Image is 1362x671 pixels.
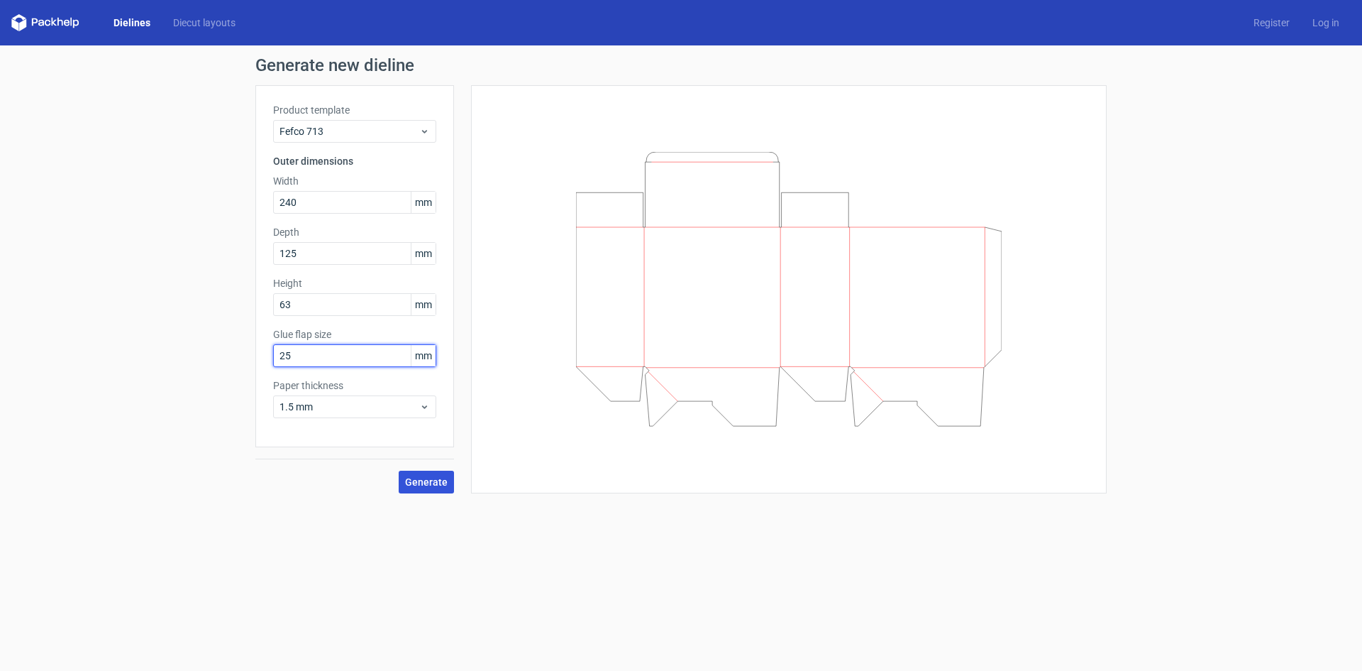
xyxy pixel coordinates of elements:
[279,124,419,138] span: Fefco 713
[1301,16,1351,30] a: Log in
[273,225,436,239] label: Depth
[411,243,436,264] span: mm
[102,16,162,30] a: Dielines
[255,57,1107,74] h1: Generate new dieline
[273,276,436,290] label: Height
[411,192,436,213] span: mm
[162,16,247,30] a: Diecut layouts
[279,400,419,414] span: 1.5 mm
[411,345,436,366] span: mm
[273,378,436,393] label: Paper thickness
[273,174,436,188] label: Width
[273,154,436,168] h3: Outer dimensions
[411,294,436,315] span: mm
[273,327,436,342] label: Glue flap size
[273,103,436,117] label: Product template
[405,477,448,487] span: Generate
[1242,16,1301,30] a: Register
[399,471,454,493] button: Generate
